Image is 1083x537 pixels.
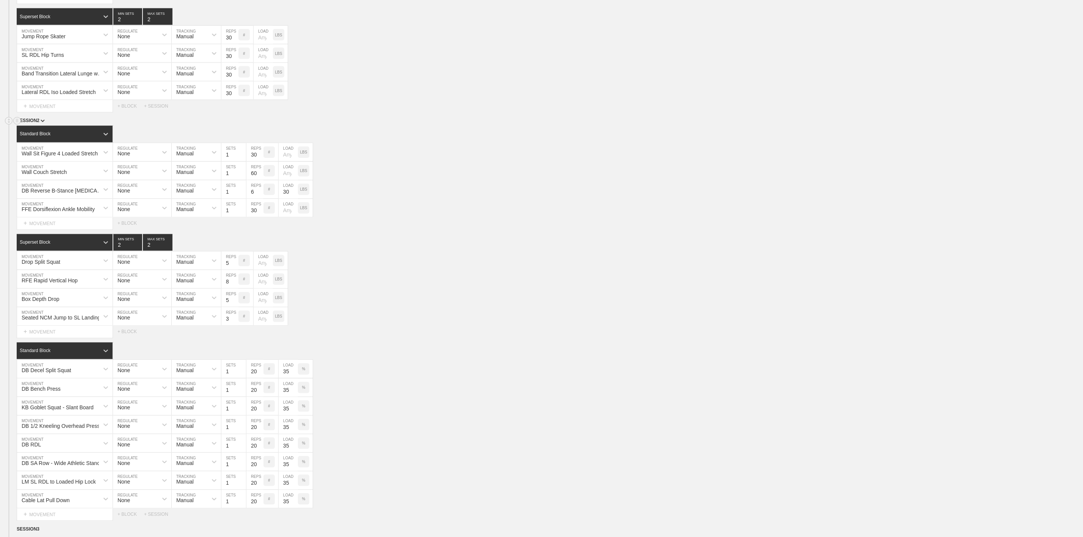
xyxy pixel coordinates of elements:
[22,70,104,77] div: Band Transition Lateral Lunge with Overhead Side Bend
[118,296,130,302] div: None
[243,52,245,56] p: #
[176,368,194,374] div: Manual
[118,329,144,335] div: + BLOCK
[17,218,113,230] div: MOVEMENT
[254,252,273,270] input: Any
[176,442,194,448] div: Manual
[176,188,194,194] div: Manual
[268,497,270,501] p: #
[22,33,66,39] div: Jump Rope Skater
[17,527,39,532] span: SESSION 3
[22,278,78,284] div: RFE Rapid Vertical Hop
[41,120,45,122] img: carrot_down.png
[22,169,67,175] div: Wall Couch Stretch
[268,441,270,446] p: #
[22,460,103,467] div: DB SA Row - Wide Athletic Stance
[22,479,96,485] div: LM SL RDL to Loaded Hip Lock
[268,206,270,210] p: #
[176,33,194,39] div: Manual
[275,315,282,319] p: LBS
[279,162,298,180] input: Any
[275,52,282,56] p: LBS
[118,423,130,429] div: None
[176,498,194,504] div: Manual
[118,169,130,175] div: None
[243,33,245,37] p: #
[22,368,71,374] div: DB Decel Split Squat
[143,8,172,25] input: None
[22,188,104,194] div: DB Reverse B-Stance [MEDICAL_DATA] Stretch & Load
[302,386,306,390] p: %
[254,63,273,81] input: Any
[176,89,194,95] div: Manual
[118,89,130,95] div: None
[22,207,95,213] div: FFE Dorsiflexion Ankle Mobility
[243,315,245,319] p: #
[176,315,194,321] div: Manual
[254,270,273,288] input: Any
[22,442,41,448] div: DB RDL
[176,479,194,485] div: Manual
[118,151,130,157] div: None
[20,132,50,137] div: Standard Block
[243,296,245,300] p: #
[143,234,172,251] input: None
[176,259,194,265] div: Manual
[118,498,130,504] div: None
[22,315,100,321] div: Seated NCM Jump to SL Landing
[22,498,70,504] div: Cable Lat Pull Down
[118,479,130,485] div: None
[279,471,298,490] input: Any
[118,70,130,77] div: None
[118,188,130,194] div: None
[176,169,194,175] div: Manual
[118,386,130,392] div: None
[279,453,298,471] input: Any
[22,259,60,265] div: Drop Split Squat
[275,89,282,93] p: LBS
[118,315,130,321] div: None
[22,386,61,392] div: DB Bench Press
[300,206,307,210] p: LBS
[279,143,298,161] input: Any
[243,259,245,263] p: #
[20,240,50,245] div: Superset Block
[176,52,194,58] div: Manual
[118,52,130,58] div: None
[254,307,273,326] input: Any
[24,329,27,335] span: +
[279,379,298,397] input: Any
[275,70,282,74] p: LBS
[279,397,298,415] input: Any
[176,296,194,302] div: Manual
[118,221,144,226] div: + BLOCK
[268,460,270,464] p: #
[268,404,270,409] p: #
[302,497,306,501] p: %
[279,360,298,378] input: Any
[1045,501,1083,537] iframe: Chat Widget
[24,511,27,518] span: +
[243,70,245,74] p: #
[300,169,307,173] p: LBS
[254,81,273,100] input: Any
[275,277,282,282] p: LBS
[176,151,194,157] div: Manual
[254,44,273,63] input: Any
[268,423,270,427] p: #
[22,151,98,157] div: Wall Sit Figure 4 Loaded Stretch
[268,367,270,371] p: #
[302,404,306,409] p: %
[20,348,50,354] div: Standard Block
[300,150,307,155] p: LBS
[144,512,174,517] div: + SESSION
[254,289,273,307] input: Any
[275,33,282,37] p: LBS
[275,296,282,300] p: LBS
[302,460,306,464] p: %
[268,169,270,173] p: #
[22,296,60,302] div: Box Depth Drop
[176,207,194,213] div: Manual
[144,103,174,109] div: + SESSION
